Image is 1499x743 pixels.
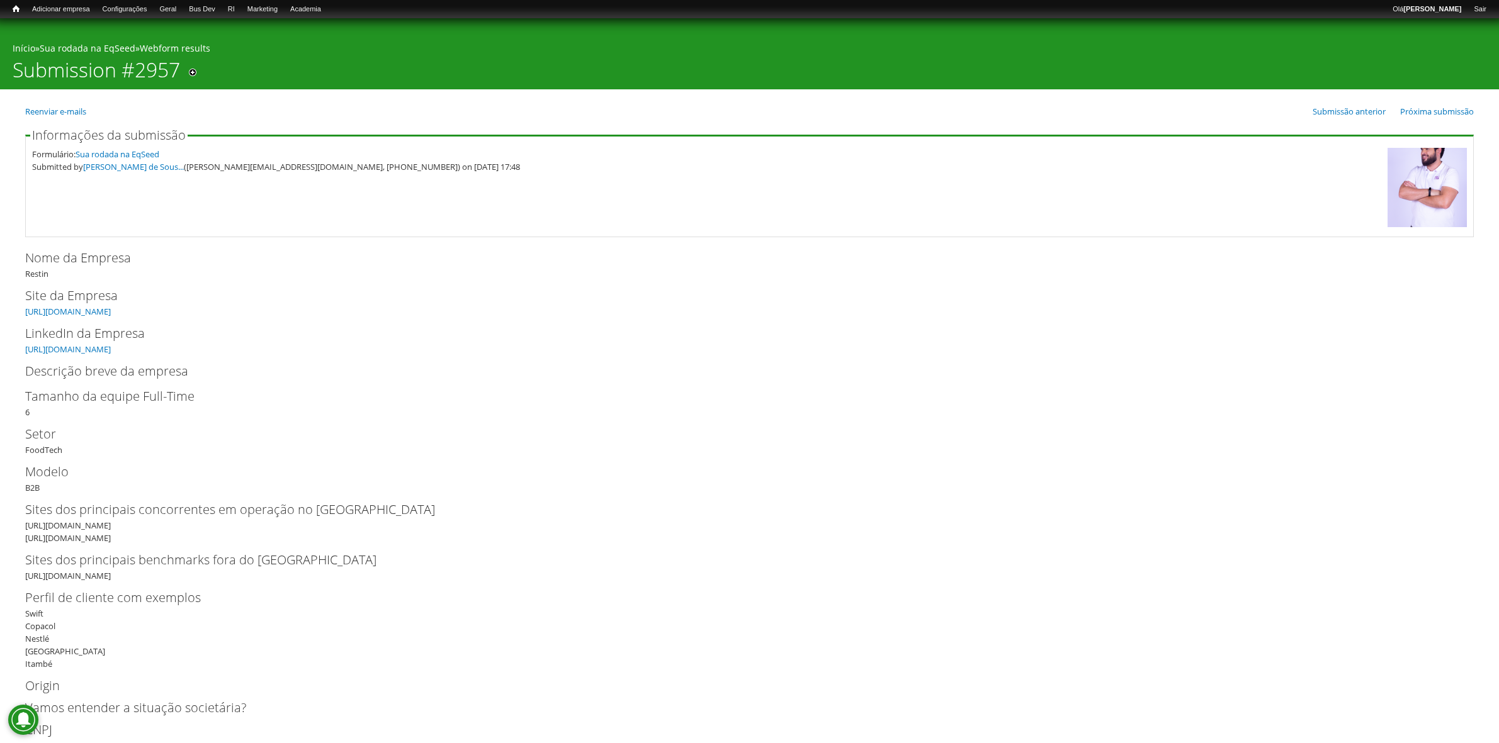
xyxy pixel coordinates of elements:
[25,344,111,355] a: [URL][DOMAIN_NAME]
[25,324,1453,343] label: LinkedIn da Empresa
[25,306,111,317] a: [URL][DOMAIN_NAME]
[25,462,1453,481] label: Modelo
[40,42,135,54] a: Sua rodada na EqSeed
[83,161,184,172] a: [PERSON_NAME] de Sous...
[25,720,1453,739] label: CNPJ
[25,500,1474,544] div: [URL][DOMAIN_NAME] [URL][DOMAIN_NAME]
[140,42,210,54] a: Webform results
[25,588,1474,670] div: Swift Copacol Nestlé [GEOGRAPHIC_DATA] Itambé
[25,701,1474,714] h2: Vamos entender a situação societária?
[1388,218,1467,230] a: Ver perfil do usuário.
[25,286,1453,305] label: Site da Empresa
[1400,106,1474,117] a: Próxima submissão
[13,4,20,13] span: Início
[25,387,1453,406] label: Tamanho da equipe Full-Time
[25,425,1453,444] label: Setor
[241,3,284,16] a: Marketing
[13,42,35,54] a: Início
[25,425,1474,456] div: FoodTech
[183,3,222,16] a: Bus Dev
[13,58,180,89] h1: Submission #2957
[32,148,1381,160] div: Formulário:
[25,106,86,117] a: Reenviar e-mails
[25,387,1474,418] div: 6
[25,249,1474,280] div: Restin
[1313,106,1386,117] a: Submissão anterior
[76,148,159,160] a: Sua rodada na EqSeed
[32,160,1381,173] div: Submitted by ([PERSON_NAME][EMAIL_ADDRESS][DOMAIN_NAME], [PHONE_NUMBER]) on [DATE] 17:48
[1468,3,1493,16] a: Sair
[1388,148,1467,227] img: Foto de Luciano de Sousa Almeida Barbosa
[25,500,1453,519] label: Sites dos principais concorrentes em operação no [GEOGRAPHIC_DATA]
[25,550,1453,569] label: Sites dos principais benchmarks fora do [GEOGRAPHIC_DATA]
[96,3,154,16] a: Configurações
[153,3,183,16] a: Geral
[25,550,1474,582] div: [URL][DOMAIN_NAME]
[25,362,1453,381] label: Descrição breve da empresa
[25,462,1474,494] div: B2B
[1403,5,1461,13] strong: [PERSON_NAME]
[222,3,241,16] a: RI
[25,676,1453,695] label: Origin
[25,249,1453,267] label: Nome da Empresa
[6,3,26,15] a: Início
[13,42,1486,58] div: » »
[30,129,188,142] legend: Informações da submissão
[26,3,96,16] a: Adicionar empresa
[1386,3,1468,16] a: Olá[PERSON_NAME]
[25,588,1453,607] label: Perfil de cliente com exemplos
[284,3,327,16] a: Academia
